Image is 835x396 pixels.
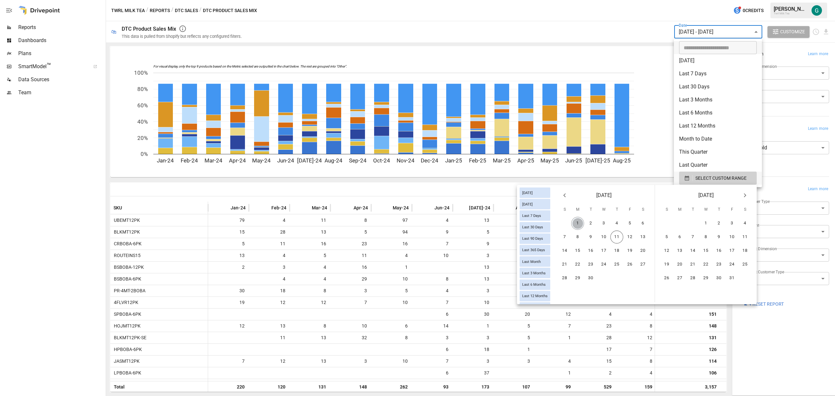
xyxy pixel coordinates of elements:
li: Last Quarter [674,159,762,172]
span: Friday [624,203,636,216]
button: 26 [660,272,673,285]
div: Last 3 Months [520,268,550,278]
button: 24 [597,258,610,271]
button: 14 [686,244,699,257]
button: 4 [738,217,751,230]
span: Last 12 Months [520,294,550,298]
button: 26 [623,258,636,271]
button: 21 [686,258,699,271]
span: Monday [572,203,584,216]
div: Last 12 Months [520,291,550,301]
span: [DATE] [596,191,612,200]
button: 18 [610,244,623,257]
button: 25 [610,258,623,271]
li: Last 7 Days [674,67,762,80]
button: 24 [725,258,738,271]
button: 27 [673,272,686,285]
button: 30 [584,272,597,285]
button: 11 [610,231,623,244]
button: 21 [558,258,571,271]
button: 2 [712,217,725,230]
span: Last 90 Days [520,236,546,241]
button: 23 [584,258,597,271]
span: SELECT CUSTOM RANGE [695,174,747,182]
span: Thursday [611,203,623,216]
span: [DATE] [698,191,714,200]
button: 1 [699,217,712,230]
button: 15 [571,244,584,257]
li: This Quarter [674,145,762,159]
button: 15 [699,244,712,257]
button: 19 [660,258,673,271]
div: [DATE] [520,188,550,198]
button: 28 [686,272,699,285]
li: Last 6 Months [674,106,762,119]
button: 16 [584,244,597,257]
button: 19 [623,244,636,257]
div: Last 30 Days [520,222,550,232]
button: 29 [699,272,712,285]
div: Last Month [520,256,550,267]
button: 3 [725,217,738,230]
li: [DATE] [674,54,762,67]
button: 14 [558,244,571,257]
div: Last 90 Days [520,233,550,244]
button: 8 [571,231,584,244]
span: Last 30 Days [520,225,546,229]
span: Sunday [559,203,570,216]
button: 22 [571,258,584,271]
span: Friday [726,203,738,216]
button: 3 [597,217,610,230]
button: 8 [699,231,712,244]
span: Wednesday [598,203,610,216]
span: Last Month [520,259,543,264]
span: Thursday [713,203,725,216]
button: 5 [660,231,673,244]
button: 6 [673,231,686,244]
button: SELECT CUSTOM RANGE [679,172,757,185]
button: Next month [738,189,751,202]
span: Saturday [739,203,751,216]
button: 25 [738,258,751,271]
li: Last 30 Days [674,80,762,93]
button: 9 [712,231,725,244]
button: 11 [738,231,751,244]
li: Last 12 Months [674,119,762,132]
button: 29 [571,272,584,285]
li: Last 3 Months [674,93,762,106]
div: Last 6 Months [520,279,550,290]
button: 13 [636,231,649,244]
button: 16 [712,244,725,257]
button: 28 [558,272,571,285]
button: Previous month [558,189,571,202]
span: Last 7 Days [520,214,544,218]
button: 22 [699,258,712,271]
button: 20 [636,244,649,257]
span: [DATE] [520,190,535,195]
button: 9 [584,231,597,244]
button: 6 [636,217,649,230]
button: 18 [738,244,751,257]
button: 17 [597,244,610,257]
div: [DATE] [520,199,550,209]
span: Last 3 Months [520,271,548,275]
span: Monday [674,203,686,216]
button: 13 [673,244,686,257]
span: Sunday [661,203,673,216]
button: 7 [686,231,699,244]
div: Last 365 Days [520,245,550,255]
span: Tuesday [585,203,597,216]
button: 12 [660,244,673,257]
button: 7 [558,231,571,244]
button: 10 [725,231,738,244]
span: Saturday [637,203,649,216]
button: 20 [673,258,686,271]
button: 27 [636,258,649,271]
button: 23 [712,258,725,271]
div: Last Year [520,302,550,313]
button: 5 [623,217,636,230]
span: Wednesday [700,203,712,216]
span: Tuesday [687,203,699,216]
span: [DATE] [520,202,535,206]
button: 31 [725,272,738,285]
